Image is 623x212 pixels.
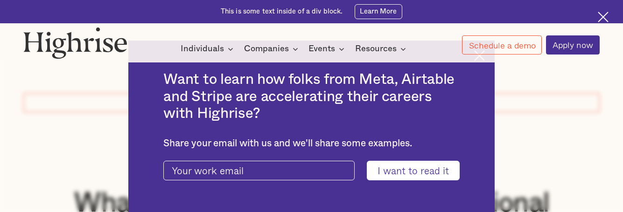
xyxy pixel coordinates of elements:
[462,35,542,55] a: Schedule a demo
[163,71,459,122] h2: Want to learn how folks from Meta, Airtable and Stripe are accelerating their careers with Highrise?
[598,12,609,22] img: Cross icon
[355,43,397,55] div: Resources
[181,43,224,55] div: Individuals
[163,161,459,180] form: current-ascender-blog-article-modal-form
[355,4,403,19] a: Learn More
[244,43,289,55] div: Companies
[163,161,355,180] input: Your work email
[308,43,347,55] div: Events
[244,43,301,55] div: Companies
[181,43,236,55] div: Individuals
[355,43,409,55] div: Resources
[546,35,600,55] a: Apply now
[308,43,335,55] div: Events
[163,138,459,150] div: Share your email with us and we'll share some examples.
[23,27,127,58] img: Highrise logo
[221,7,343,16] div: This is some text inside of a div block.
[367,161,460,180] input: I want to read it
